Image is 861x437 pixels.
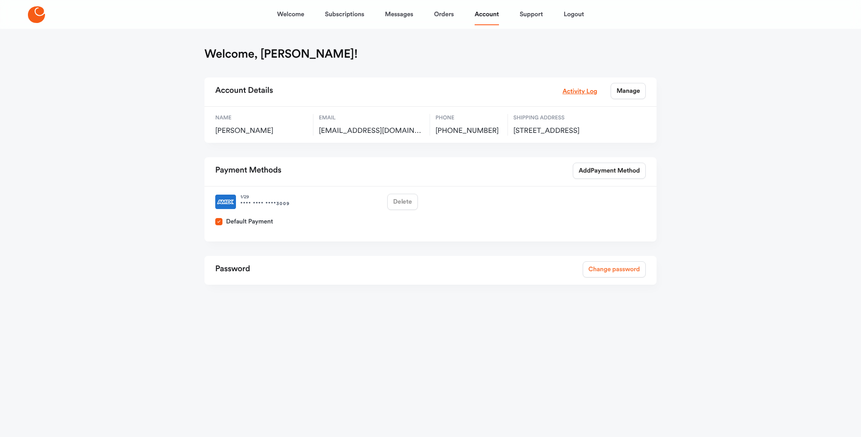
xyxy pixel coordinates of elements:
[215,127,308,136] span: [PERSON_NAME]
[226,217,273,226] span: Default Payment
[277,4,304,25] a: Welcome
[562,86,597,96] a: Activity Log
[215,194,236,210] img: amex
[564,4,584,25] a: Logout
[435,127,502,136] span: [PHONE_NUMBER]
[583,261,646,278] a: Change password
[215,218,222,225] button: Default Payment
[475,4,499,25] a: Account
[513,114,610,122] span: Shipping Address
[591,166,640,175] span: Payment Method
[611,83,646,99] a: Manage
[319,114,424,122] span: Email
[520,4,543,25] a: Support
[435,114,502,122] span: Phone
[513,127,610,136] span: 2601 Empire Ave, C/O Music Express Inc., US, 91504
[215,261,250,278] h2: Password
[325,4,364,25] a: Subscriptions
[204,47,358,61] h1: Welcome, [PERSON_NAME]!
[573,163,646,179] a: AddPayment Method
[215,83,273,99] h2: Account Details
[385,4,413,25] a: Messages
[240,194,290,200] span: 1 / 29
[434,4,454,25] a: Orders
[319,127,424,136] span: tlhhen@pacbell.net
[215,163,281,179] h2: Payment Methods
[215,114,308,122] span: Name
